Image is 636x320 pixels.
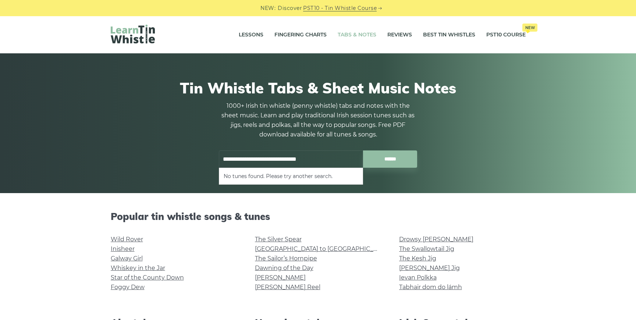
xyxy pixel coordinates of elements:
[224,172,358,181] li: No tunes found. Please try another search.
[255,274,306,281] a: [PERSON_NAME]
[111,284,145,291] a: Foggy Dew
[111,211,526,222] h2: Popular tin whistle songs & tunes
[387,26,412,44] a: Reviews
[219,101,418,139] p: 1000+ Irish tin whistle (penny whistle) tabs and notes with the sheet music. Learn and play tradi...
[255,236,302,243] a: The Silver Spear
[399,245,454,252] a: The Swallowtail Jig
[111,79,526,97] h1: Tin Whistle Tabs & Sheet Music Notes
[399,284,462,291] a: Tabhair dom do lámh
[423,26,475,44] a: Best Tin Whistles
[399,236,473,243] a: Drowsy [PERSON_NAME]
[399,264,460,271] a: [PERSON_NAME] Jig
[255,245,391,252] a: [GEOGRAPHIC_DATA] to [GEOGRAPHIC_DATA]
[486,26,526,44] a: PST10 CourseNew
[338,26,376,44] a: Tabs & Notes
[111,255,143,262] a: Galway Girl
[255,255,317,262] a: The Sailor’s Hornpipe
[399,255,436,262] a: The Kesh Jig
[522,24,537,32] span: New
[111,25,155,43] img: LearnTinWhistle.com
[111,236,143,243] a: Wild Rover
[274,26,327,44] a: Fingering Charts
[399,274,437,281] a: Ievan Polkka
[255,264,313,271] a: Dawning of the Day
[111,264,165,271] a: Whiskey in the Jar
[239,26,263,44] a: Lessons
[255,284,320,291] a: [PERSON_NAME] Reel
[111,274,184,281] a: Star of the County Down
[111,245,135,252] a: Inisheer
